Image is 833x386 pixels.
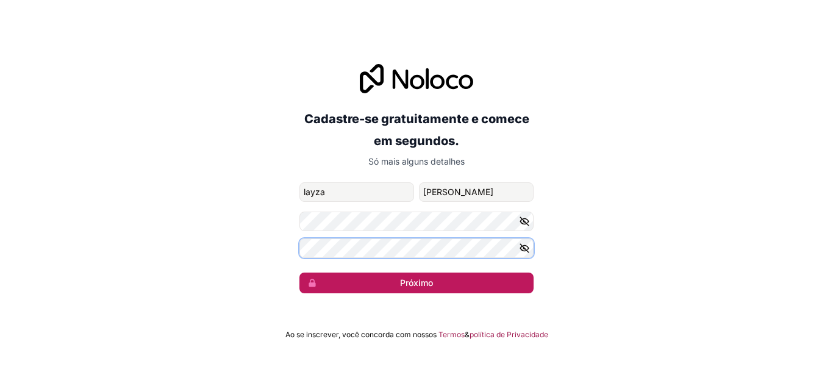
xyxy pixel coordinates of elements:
input: nome dado [299,182,414,202]
font: Cadastre-se gratuitamente e comece em segundos. [304,112,529,148]
font: Próximo [400,277,433,288]
font: política de Privacidade [470,330,548,339]
input: Confirme sua senha [299,238,534,258]
input: Senha [299,212,534,231]
font: & [465,330,470,339]
font: Termos [438,330,465,339]
font: Só mais alguns detalhes [368,156,465,166]
button: Próximo [299,273,534,293]
input: nome de família [419,182,534,202]
a: Termos [438,330,465,340]
a: política de Privacidade [470,330,548,340]
font: Ao se inscrever, você concorda com nossos [285,330,437,339]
